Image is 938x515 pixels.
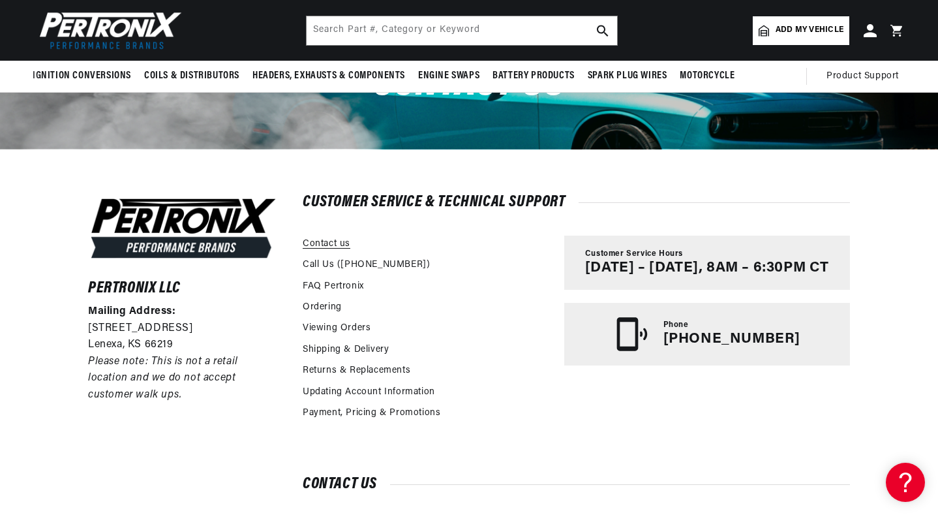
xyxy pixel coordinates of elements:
span: Motorcycle [680,69,734,83]
img: Pertronix [33,8,183,53]
span: Product Support [826,69,899,84]
span: Engine Swaps [418,69,479,83]
span: Spark Plug Wires [588,69,667,83]
a: Viewing Orders [303,321,371,336]
strong: Mailing Address: [88,306,176,317]
p: Lenexa, KS 66219 [88,337,279,354]
input: Search Part #, Category or Keyword [307,16,617,45]
a: FAQ Pertronix [303,279,364,294]
h2: Customer Service & Technical Support [303,196,850,209]
a: Shipping & Delivery [303,343,389,357]
summary: Spark Plug Wires [581,61,674,91]
span: Coils & Distributors [144,69,239,83]
a: Add my vehicle [753,16,849,45]
summary: Motorcycle [673,61,741,91]
span: Add my vehicle [776,24,843,37]
span: Battery Products [492,69,575,83]
summary: Ignition Conversions [33,61,138,91]
span: Ignition Conversions [33,69,131,83]
summary: Battery Products [486,61,581,91]
summary: Engine Swaps [412,61,486,91]
h6: Pertronix LLC [88,282,279,295]
em: Please note: This is not a retail location and we do not accept customer walk ups. [88,356,238,400]
button: search button [588,16,617,45]
p: [PHONE_NUMBER] [663,331,800,348]
span: Phone [663,320,689,331]
a: Payment, Pricing & Promotions [303,406,440,420]
a: Phone [PHONE_NUMBER] [564,303,850,366]
a: Returns & Replacements [303,364,410,378]
a: Ordering [303,300,342,315]
a: Contact us [303,237,350,251]
span: Headers, Exhausts & Components [252,69,405,83]
p: [DATE] – [DATE], 8AM – 6:30PM CT [585,260,829,277]
span: Customer Service Hours [585,249,683,260]
summary: Coils & Distributors [138,61,246,91]
a: Updating Account Information [303,385,435,399]
summary: Headers, Exhausts & Components [246,61,412,91]
summary: Product Support [826,61,905,92]
p: [STREET_ADDRESS] [88,320,279,337]
h2: Contact us [303,478,850,491]
a: Call Us ([PHONE_NUMBER]) [303,258,430,272]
